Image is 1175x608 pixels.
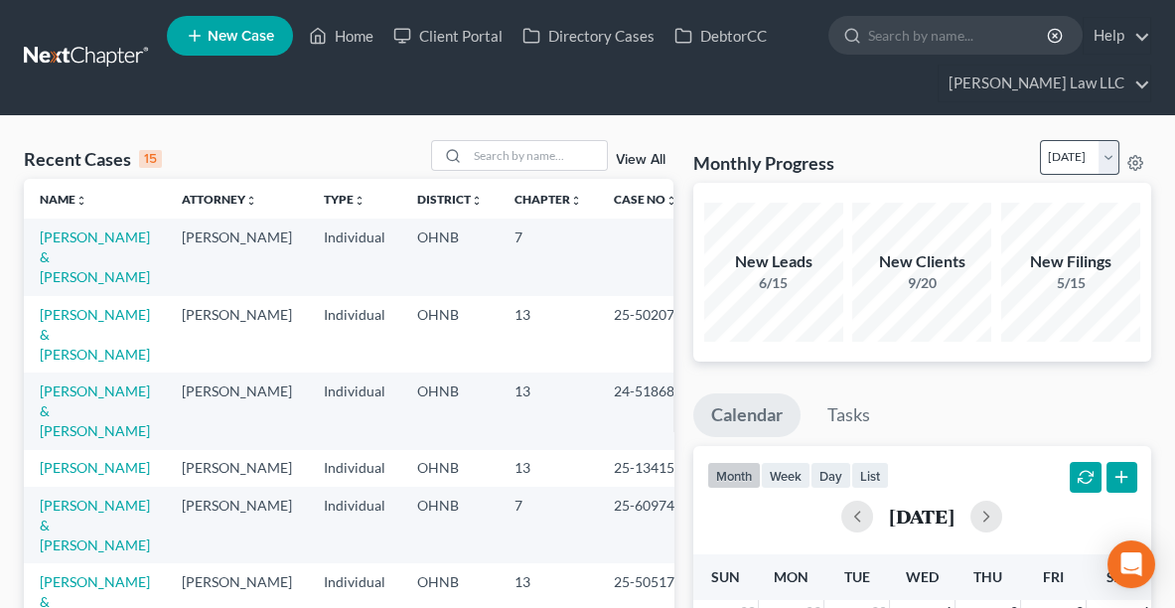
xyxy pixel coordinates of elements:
[889,506,955,527] h2: [DATE]
[704,273,843,293] div: 6/15
[664,18,777,54] a: DebtorCC
[208,29,274,44] span: New Case
[1001,250,1140,273] div: New Filings
[598,296,693,373] td: 25-50207
[843,568,869,585] span: Tue
[308,487,401,563] td: Individual
[570,195,582,207] i: unfold_more
[693,393,801,437] a: Calendar
[1107,540,1155,588] div: Open Intercom Messenger
[852,273,991,293] div: 9/20
[598,487,693,563] td: 25-60974
[810,462,851,489] button: day
[166,219,308,295] td: [PERSON_NAME]
[693,151,834,175] h3: Monthly Progress
[471,195,483,207] i: unfold_more
[614,192,677,207] a: Case Nounfold_more
[308,219,401,295] td: Individual
[707,462,761,489] button: month
[513,18,664,54] a: Directory Cases
[468,141,607,170] input: Search by name...
[166,450,308,487] td: [PERSON_NAME]
[354,195,366,207] i: unfold_more
[711,568,740,585] span: Sun
[166,487,308,563] td: [PERSON_NAME]
[401,450,499,487] td: OHNB
[761,462,810,489] button: week
[851,462,889,489] button: list
[704,250,843,273] div: New Leads
[299,18,383,54] a: Home
[40,228,150,285] a: [PERSON_NAME] & [PERSON_NAME]
[324,192,366,207] a: Typeunfold_more
[598,450,693,487] td: 25-13415
[1106,568,1131,585] span: Sat
[868,17,1050,54] input: Search by name...
[245,195,257,207] i: unfold_more
[774,568,808,585] span: Mon
[401,219,499,295] td: OHNB
[939,66,1150,101] a: [PERSON_NAME] Law LLC
[308,450,401,487] td: Individual
[665,195,677,207] i: unfold_more
[499,450,598,487] td: 13
[166,296,308,373] td: [PERSON_NAME]
[40,497,150,553] a: [PERSON_NAME] & [PERSON_NAME]
[40,459,150,476] a: [PERSON_NAME]
[166,373,308,449] td: [PERSON_NAME]
[809,393,888,437] a: Tasks
[1043,568,1064,585] span: Fri
[973,568,1002,585] span: Thu
[906,568,939,585] span: Wed
[308,296,401,373] td: Individual
[182,192,257,207] a: Attorneyunfold_more
[75,195,87,207] i: unfold_more
[417,192,483,207] a: Districtunfold_more
[499,373,598,449] td: 13
[40,306,150,363] a: [PERSON_NAME] & [PERSON_NAME]
[40,382,150,439] a: [PERSON_NAME] & [PERSON_NAME]
[401,373,499,449] td: OHNB
[139,150,162,168] div: 15
[401,487,499,563] td: OHNB
[1001,273,1140,293] div: 5/15
[616,153,665,167] a: View All
[598,373,693,449] td: 24-51868
[401,296,499,373] td: OHNB
[308,373,401,449] td: Individual
[40,192,87,207] a: Nameunfold_more
[514,192,582,207] a: Chapterunfold_more
[499,487,598,563] td: 7
[852,250,991,273] div: New Clients
[383,18,513,54] a: Client Portal
[499,219,598,295] td: 7
[24,147,162,171] div: Recent Cases
[1084,18,1150,54] a: Help
[499,296,598,373] td: 13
